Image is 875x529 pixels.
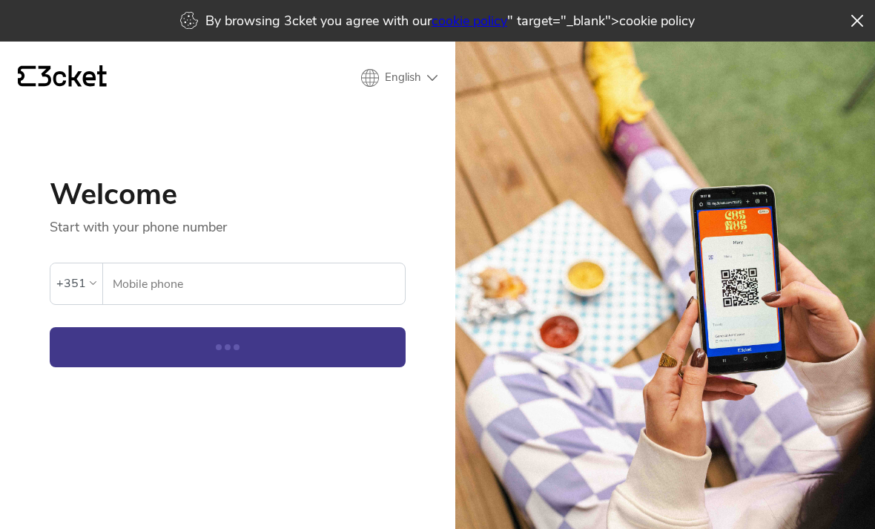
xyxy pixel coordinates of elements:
g: {' '} [18,66,36,87]
p: Start with your phone number [50,209,406,236]
a: {' '} [18,65,107,91]
input: Mobile phone [112,263,405,304]
div: +351 [56,272,86,295]
a: cookie policy [432,12,507,30]
h1: Welcome [50,180,406,209]
label: Mobile phone [103,263,405,305]
p: By browsing 3cket you agree with our " target="_blank">cookie policy [205,12,695,30]
button: Continue [50,327,406,367]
